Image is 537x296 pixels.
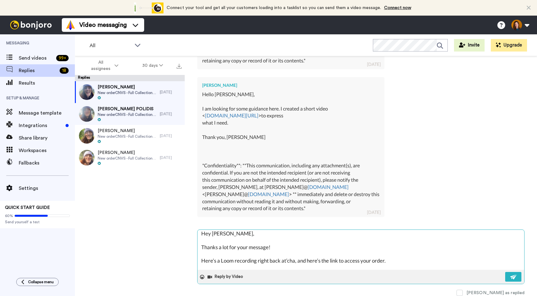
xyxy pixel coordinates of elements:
[79,106,95,122] img: 35b831fc-5d2c-460e-90d3-54c4c80027f2-thumb.jpg
[79,84,95,100] img: 97863531-59e5-4986-b61a-f6ed9588e6d9-thumb.jpg
[19,147,75,154] span: Workspaces
[19,185,75,192] span: Settings
[19,122,63,129] span: Integrations
[19,54,54,62] span: Send videos
[98,106,157,112] span: [PERSON_NAME] POLIDIS
[75,81,185,103] a: [PERSON_NAME]New orderCNVS - Full Collection (Single User) 2509[DATE]
[367,209,381,215] div: [DATE]
[5,220,70,224] span: Send yourself a test
[19,67,57,74] span: Replies
[79,21,127,29] span: Video messaging
[79,128,95,144] img: 3d4b3289-19ec-4863-ac64-de23aa995725-thumb.jpg
[129,2,164,13] div: animation
[207,272,245,282] button: Reply by Video
[510,274,517,279] img: send-white.svg
[88,59,113,72] span: All assignees
[28,279,54,284] span: Collapse menu
[90,42,131,49] span: All
[79,150,95,165] img: 0e5c4311-ac30-47a9-9441-4d8f3c1cb446-thumb.jpg
[75,147,185,169] a: [PERSON_NAME]New orderCNVS - Full Collection (Single User) 2509[DATE]
[98,112,157,117] span: New orderCNVS - Full Collection (Single User) 2509
[202,91,379,212] div: Hello [PERSON_NAME], I am looking for some guidance here. I created a short video < >to express w...
[5,205,50,210] span: QUICK START GUIDE
[130,60,175,71] button: 30 days
[7,21,54,29] img: bj-logo-header-white.svg
[19,134,75,142] span: Share library
[308,184,349,190] a: [DOMAIN_NAME]
[205,112,258,118] a: [DOMAIN_NAME][URL]
[98,134,157,139] span: New orderCNVS - Full Collection (Single User) 2509
[56,55,69,61] div: 99 +
[384,6,411,10] a: Connect now
[202,82,379,88] div: [PERSON_NAME]
[19,109,75,117] span: Message template
[75,75,185,81] div: Replies
[367,61,381,67] div: [DATE]
[98,90,157,95] span: New orderCNVS - Full Collection (Single User) 2509
[466,290,525,296] div: [PERSON_NAME] as replied
[75,103,185,125] a: [PERSON_NAME] POLIDISNew orderCNVS - Full Collection (Single User) 2509[DATE]
[66,20,76,30] img: vm-color.svg
[198,230,524,270] textarea: Hey [PERSON_NAME]! Not sure if you got the email I sent [DATE], but thought I'd send it here too ...
[248,191,289,197] a: [DOMAIN_NAME]
[98,128,157,134] span: [PERSON_NAME]
[16,278,59,286] button: Collapse menu
[75,125,185,147] a: [PERSON_NAME]New orderCNVS - Full Collection (Single User) 2509[DATE]
[98,150,157,156] span: [PERSON_NAME]
[5,213,13,218] span: 60%
[160,90,182,95] div: [DATE]
[177,64,182,69] img: export.svg
[454,39,485,52] button: Invite
[160,155,182,160] div: [DATE]
[98,84,157,90] span: [PERSON_NAME]
[19,159,75,167] span: Fallbacks
[160,111,182,116] div: [DATE]
[160,133,182,138] div: [DATE]
[491,39,527,52] button: Upgrade
[98,156,157,161] span: New orderCNVS - Full Collection (Single User) 2509
[19,79,75,87] span: Results
[167,6,381,10] span: Connect your tool and get all your customers loading into a tasklist so you can send them a video...
[60,67,69,74] div: 18
[76,57,130,74] button: All assignees
[175,61,183,70] button: Export all results that match these filters now.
